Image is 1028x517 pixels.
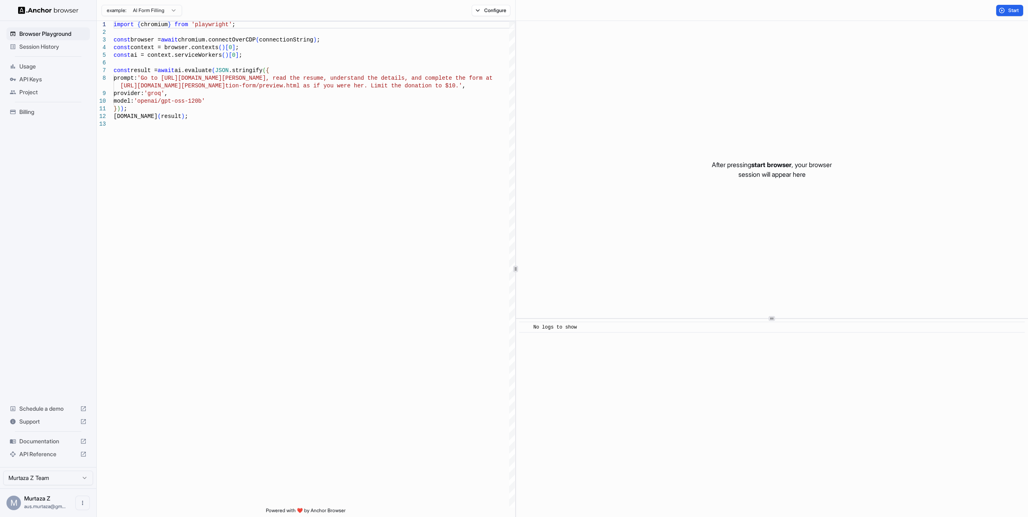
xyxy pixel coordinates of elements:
span: await [161,37,178,43]
div: 9 [97,90,106,97]
span: Session History [19,43,87,51]
span: result = [131,67,158,74]
span: ) [181,113,184,120]
span: ( [218,44,222,51]
div: 6 [97,59,106,67]
div: M [6,496,21,510]
span: ; [124,105,127,112]
span: const [114,37,131,43]
span: ; [232,21,235,28]
span: ; [184,113,188,120]
div: 8 [97,74,106,82]
span: import [114,21,134,28]
span: ad the resume, understand the details, and complet [280,75,449,81]
div: 7 [97,67,106,74]
span: ] [235,52,238,58]
span: API Reference [19,450,77,458]
div: 1 [97,21,106,29]
span: example: [107,7,126,14]
span: chromium [141,21,168,28]
div: 2 [97,29,106,36]
span: } [114,105,117,112]
span: Schedule a demo [19,405,77,413]
span: ) [225,52,228,58]
span: { [137,21,141,28]
span: [ [225,44,228,51]
span: ) [313,37,317,43]
span: const [114,44,131,51]
span: result [161,113,181,120]
div: Browser Playground [6,27,90,40]
span: ; [317,37,320,43]
span: ( [222,52,225,58]
span: aus.murtaza@gmail.com [24,503,66,509]
p: After pressing , your browser session will appear here [712,160,832,179]
span: } [168,21,171,28]
span: ; [239,52,242,58]
span: const [114,52,131,58]
span: provider: [114,90,144,97]
span: Browser Playground [19,30,87,38]
button: Configure [472,5,511,16]
span: ) [117,105,120,112]
span: prompt: [114,75,137,81]
span: 'Go to [URL][DOMAIN_NAME][PERSON_NAME], re [137,75,280,81]
span: from [174,21,188,28]
div: 10 [97,97,106,105]
span: No logs to show [533,325,577,330]
div: API Reference [6,448,90,461]
span: Powered with ❤️ by Anchor Browser [266,507,346,517]
span: Documentation [19,437,77,445]
span: [URL][DOMAIN_NAME][PERSON_NAME] [120,83,225,89]
span: ( [263,67,266,74]
span: JSON [215,67,229,74]
div: Support [6,415,90,428]
div: 4 [97,44,106,52]
div: Session History [6,40,90,53]
span: Support [19,418,77,426]
span: chromium.connectOverCDP [178,37,256,43]
span: ​ [523,323,527,331]
button: Open menu [75,496,90,510]
span: { [266,67,269,74]
span: , [164,90,168,97]
span: [ [229,52,232,58]
span: 0 [229,44,232,51]
span: Murtaza Z [24,495,50,502]
span: 0 [232,52,235,58]
div: 3 [97,36,106,44]
span: ai = context.serviceWorkers [131,52,222,58]
div: Documentation [6,435,90,448]
div: 13 [97,120,106,128]
div: Schedule a demo [6,402,90,415]
div: Usage [6,60,90,73]
div: 12 [97,113,106,120]
span: ) [222,44,225,51]
span: model: [114,98,134,104]
span: 'groq' [144,90,164,97]
span: connectionString [259,37,313,43]
span: [DOMAIN_NAME] [114,113,158,120]
span: start browser [751,161,792,169]
span: , [462,83,465,89]
span: .stringify [229,67,263,74]
button: Start [996,5,1023,16]
div: Billing [6,105,90,118]
span: const [114,67,131,74]
span: Usage [19,62,87,70]
div: 11 [97,105,106,113]
span: e the form at [449,75,493,81]
div: API Keys [6,73,90,86]
span: browser = [131,37,161,43]
span: Billing [19,108,87,116]
span: ( [212,67,215,74]
span: 'openai/gpt-oss-120b' [134,98,205,104]
span: Project [19,88,87,96]
img: Anchor Logo [18,6,79,14]
span: ) [120,105,124,112]
span: ( [256,37,259,43]
div: Project [6,86,90,99]
span: ; [235,44,238,51]
div: 5 [97,52,106,59]
span: ai.evaluate [174,67,211,74]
